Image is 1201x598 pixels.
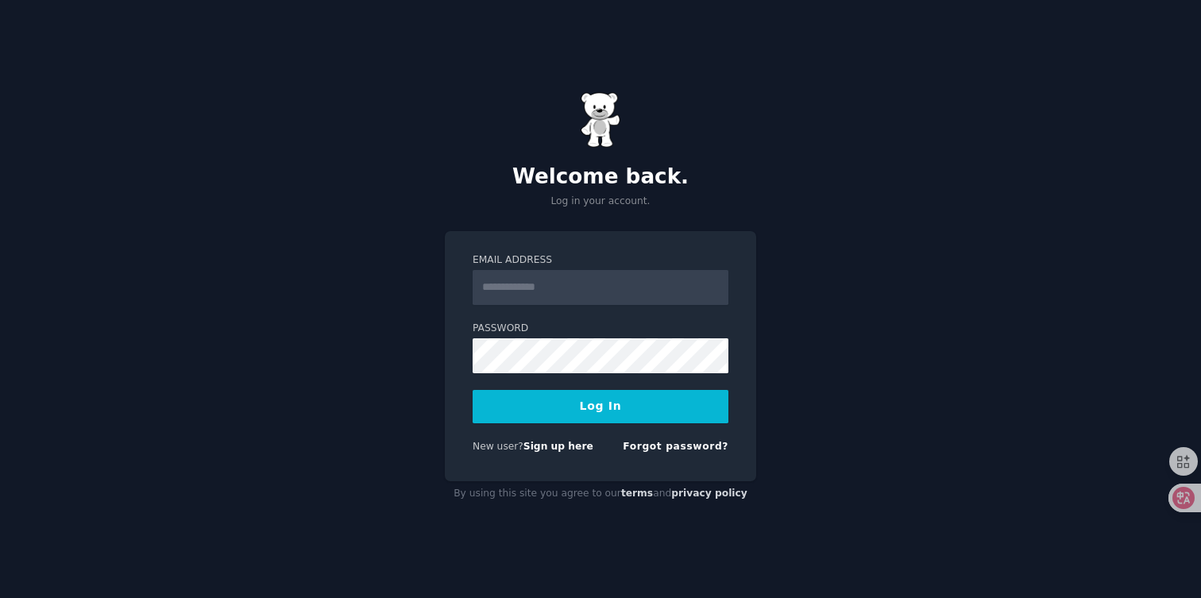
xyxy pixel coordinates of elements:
span: New user? [473,441,523,452]
label: Email Address [473,253,728,268]
a: Forgot password? [623,441,728,452]
div: By using this site you agree to our and [445,481,756,507]
button: Log In [473,390,728,423]
p: Log in your account. [445,195,756,209]
label: Password [473,322,728,336]
a: privacy policy [671,488,747,499]
h2: Welcome back. [445,164,756,190]
a: Sign up here [523,441,593,452]
img: Gummy Bear [581,92,620,148]
a: terms [621,488,653,499]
